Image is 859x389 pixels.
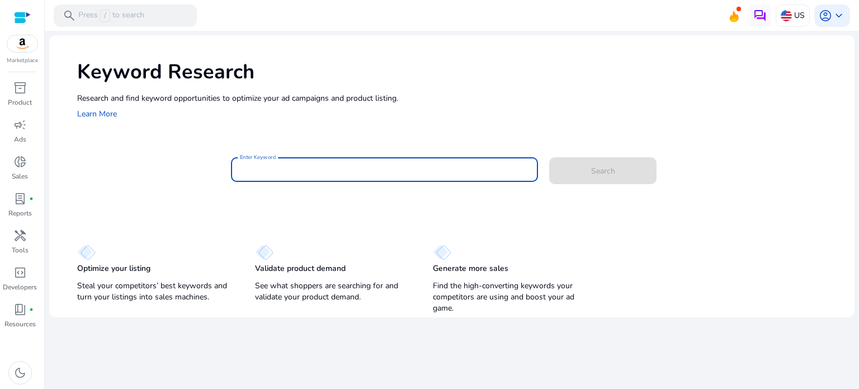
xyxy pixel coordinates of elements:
[77,263,150,274] p: Optimize your listing
[13,81,27,95] span: inventory_2
[832,9,846,22] span: keyboard_arrow_down
[433,263,508,274] p: Generate more sales
[8,208,32,218] p: Reports
[13,155,27,168] span: donut_small
[77,109,117,119] a: Learn More
[433,245,451,260] img: diamond.svg
[794,6,805,25] p: US
[12,171,28,181] p: Sales
[3,282,37,292] p: Developers
[12,245,29,255] p: Tools
[4,319,36,329] p: Resources
[63,9,76,22] span: search
[7,57,38,65] p: Marketplace
[77,280,233,303] p: Steal your competitors’ best keywords and turn your listings into sales machines.
[240,153,276,161] mat-label: Enter Keyword
[100,10,110,22] span: /
[819,9,832,22] span: account_circle
[13,366,27,379] span: dark_mode
[7,35,37,52] img: amazon.svg
[77,92,843,104] p: Research and find keyword opportunities to optimize your ad campaigns and product listing.
[13,303,27,316] span: book_4
[255,245,273,260] img: diamond.svg
[78,10,144,22] p: Press to search
[255,263,346,274] p: Validate product demand
[13,266,27,279] span: code_blocks
[433,280,588,314] p: Find the high-converting keywords your competitors are using and boost your ad game.
[29,307,34,312] span: fiber_manual_record
[255,280,410,303] p: See what shoppers are searching for and validate your product demand.
[77,60,843,84] h1: Keyword Research
[77,245,96,260] img: diamond.svg
[13,118,27,132] span: campaign
[13,229,27,242] span: handyman
[14,134,26,144] p: Ads
[29,196,34,201] span: fiber_manual_record
[13,192,27,205] span: lab_profile
[781,10,792,21] img: us.svg
[8,97,32,107] p: Product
